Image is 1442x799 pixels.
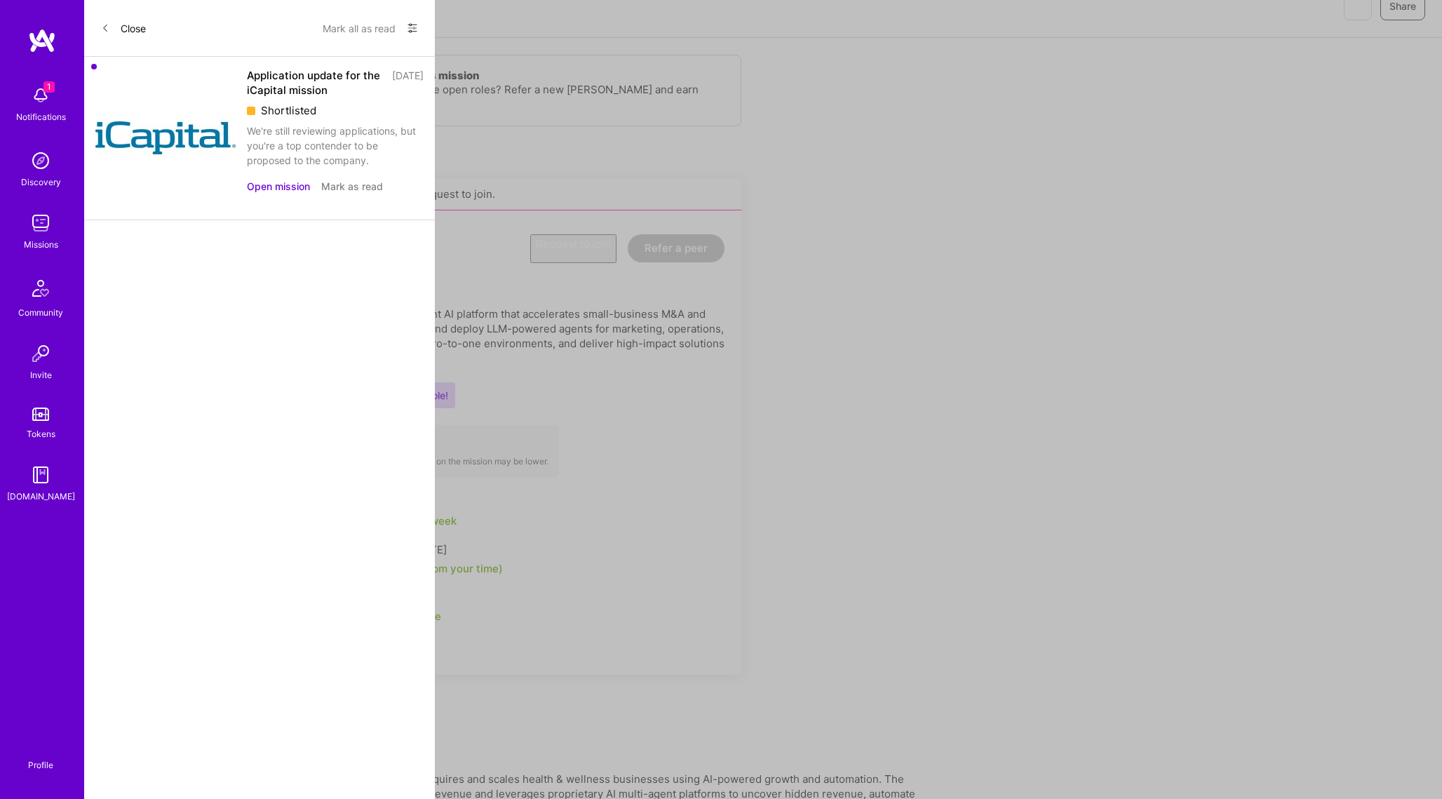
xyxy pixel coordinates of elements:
[7,489,75,504] div: [DOMAIN_NAME]
[28,758,53,771] div: Profile
[247,103,424,118] div: Shortlisted
[28,28,56,53] img: logo
[18,305,63,320] div: Community
[247,123,424,168] div: We're still reviewing applications, but you're a top contender to be proposed to the company.
[247,68,384,98] div: Application update for the iCapital mission
[27,209,55,237] img: teamwork
[27,147,55,175] img: discovery
[27,461,55,489] img: guide book
[24,237,58,252] div: Missions
[95,68,236,208] img: Company Logo
[30,368,52,382] div: Invite
[321,179,383,194] button: Mark as read
[32,408,49,421] img: tokens
[27,81,55,109] img: bell
[101,17,146,39] button: Close
[247,179,310,194] button: Open mission
[16,109,66,124] div: Notifications
[27,427,55,441] div: Tokens
[23,743,58,771] a: Profile
[43,81,55,93] span: 1
[24,271,58,305] img: Community
[21,175,61,189] div: Discovery
[392,68,424,98] div: [DATE]
[323,17,396,39] button: Mark all as read
[27,340,55,368] img: Invite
